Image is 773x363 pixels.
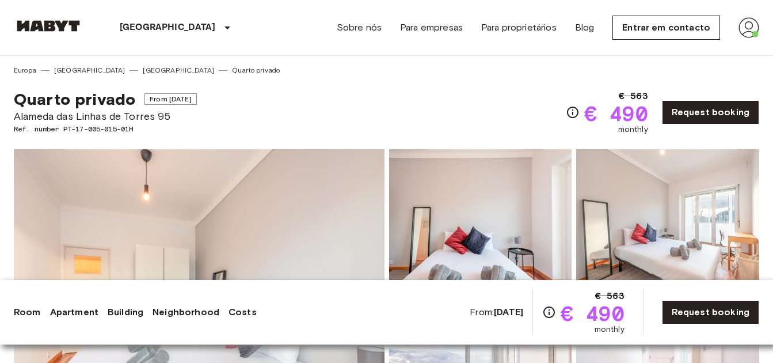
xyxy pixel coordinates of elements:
span: monthly [595,324,625,335]
a: Costs [229,305,257,319]
img: avatar [738,17,759,38]
b: [DATE] [494,307,523,317]
svg: Check cost overview for full price breakdown. Please note that discounts apply to new joiners onl... [566,105,580,119]
img: Habyt [14,20,83,32]
a: Neighborhood [153,305,219,319]
a: Europa [14,65,36,75]
a: Apartment [50,305,98,319]
span: From [DATE] [144,93,197,105]
span: Ref. number PT-17-005-015-01H [14,124,197,134]
span: Alameda das Linhas de Torres 95 [14,109,197,124]
span: monthly [618,124,648,135]
a: [GEOGRAPHIC_DATA] [143,65,214,75]
span: From: [470,306,523,319]
span: € 490 [584,103,648,124]
span: € 563 [595,289,625,303]
a: Building [108,305,143,319]
svg: Check cost overview for full price breakdown. Please note that discounts apply to new joiners onl... [542,305,556,319]
span: Quarto privado [14,89,135,109]
a: Para proprietários [481,21,557,35]
a: Room [14,305,41,319]
p: [GEOGRAPHIC_DATA] [120,21,216,35]
span: € 490 [561,303,625,324]
img: Picture of unit PT-17-005-015-01H [576,149,759,300]
span: € 563 [619,89,648,103]
a: Para empresas [400,21,463,35]
a: Blog [575,21,595,35]
a: Entrar em contacto [612,16,720,40]
img: Picture of unit PT-17-005-015-01H [389,149,572,300]
a: Quarto privado [232,65,280,75]
a: Sobre nós [337,21,382,35]
a: Request booking [662,100,759,124]
a: [GEOGRAPHIC_DATA] [54,65,125,75]
a: Request booking [662,300,759,324]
